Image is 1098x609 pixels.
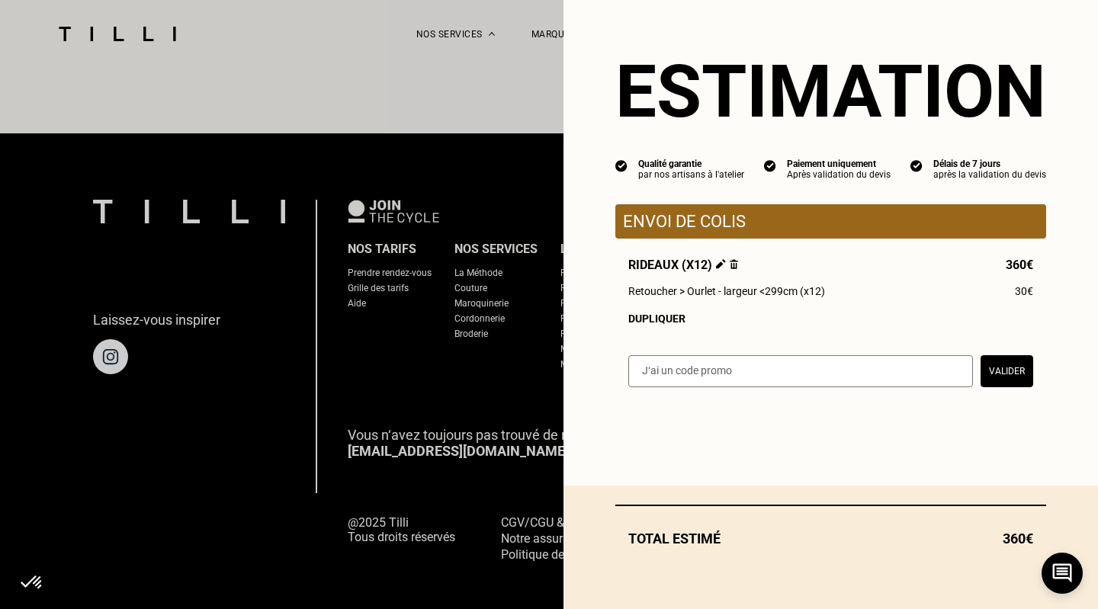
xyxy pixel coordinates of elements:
div: Paiement uniquement [787,159,891,169]
div: Qualité garantie [638,159,744,169]
span: Retoucher > Ourlet - largeur <299cm (x12) [628,285,825,297]
div: Total estimé [615,530,1046,546]
img: Supprimer [730,259,738,269]
div: Délais de 7 jours [933,159,1046,169]
img: icon list info [764,159,776,172]
button: Valider [981,355,1033,387]
div: par nos artisans à l'atelier [638,169,744,180]
section: Estimation [615,49,1046,134]
input: J‘ai un code promo [628,355,973,387]
img: icon list info [910,159,923,172]
div: après la validation du devis [933,169,1046,180]
img: icon list info [615,159,628,172]
p: Envoi de colis [623,212,1039,231]
span: 30€ [1015,285,1033,297]
span: Rideaux (x12) [628,258,738,272]
div: Après validation du devis [787,169,891,180]
img: Éditer [716,259,726,269]
div: Dupliquer [628,313,1033,325]
span: 360€ [1003,530,1033,546]
span: 360€ [1006,258,1033,272]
